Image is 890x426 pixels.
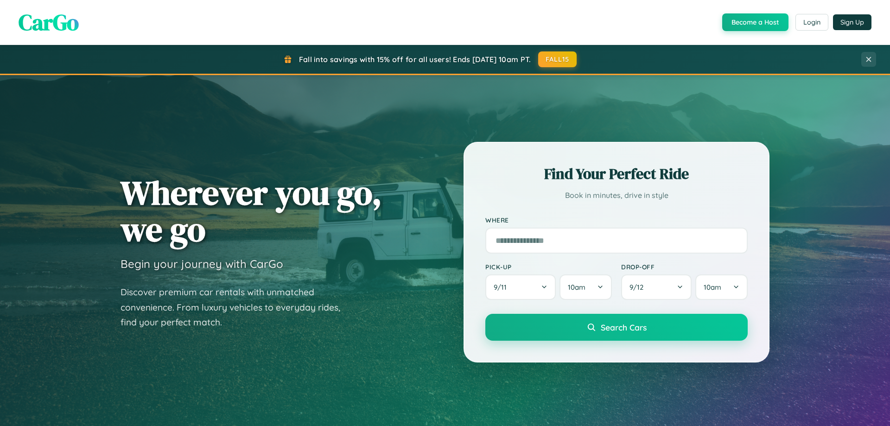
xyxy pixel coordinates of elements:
[621,274,692,300] button: 9/12
[299,55,531,64] span: Fall into savings with 15% off for all users! Ends [DATE] 10am PT.
[485,189,748,202] p: Book in minutes, drive in style
[601,322,647,332] span: Search Cars
[494,283,511,292] span: 9 / 11
[485,164,748,184] h2: Find Your Perfect Ride
[621,263,748,271] label: Drop-off
[19,7,79,38] span: CarGo
[833,14,871,30] button: Sign Up
[121,285,352,330] p: Discover premium car rentals with unmatched convenience. From luxury vehicles to everyday rides, ...
[485,314,748,341] button: Search Cars
[121,257,283,271] h3: Begin your journey with CarGo
[695,274,748,300] button: 10am
[559,274,612,300] button: 10am
[121,174,382,248] h1: Wherever you go, we go
[629,283,648,292] span: 9 / 12
[568,283,585,292] span: 10am
[722,13,788,31] button: Become a Host
[538,51,577,67] button: FALL15
[704,283,721,292] span: 10am
[795,14,828,31] button: Login
[485,216,748,224] label: Where
[485,263,612,271] label: Pick-up
[485,274,556,300] button: 9/11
